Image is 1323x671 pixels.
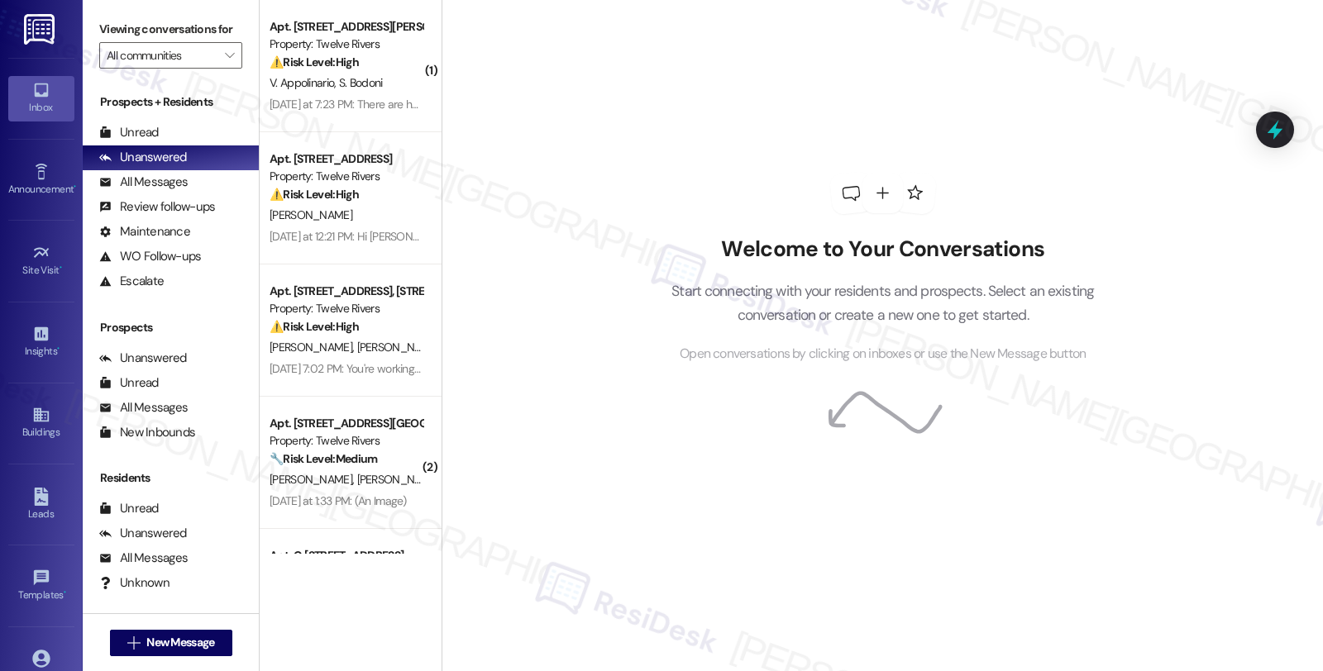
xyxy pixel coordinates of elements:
[8,76,74,121] a: Inbox
[99,424,195,441] div: New Inbounds
[270,319,359,334] strong: ⚠️ Risk Level: High
[270,300,423,317] div: Property: Twelve Rivers
[357,472,440,487] span: [PERSON_NAME]
[270,229,943,244] div: [DATE] at 12:21 PM: Hi [PERSON_NAME], please see [PERSON_NAME]. There should not be a positive ba...
[99,223,190,240] div: Maintenance
[99,525,187,542] div: Unanswered
[270,472,357,487] span: [PERSON_NAME]
[99,500,159,517] div: Unread
[357,340,445,355] span: [PERSON_NAME]
[270,493,407,508] div: [DATE] at 1:33 PM: (An Image)
[225,49,234,62] i: 
[110,630,232,656] button: New Message
[270,18,423,36] div: Apt. [STREET_ADDRESS][PERSON_NAME][PERSON_NAME]
[647,279,1120,326] p: Start connecting with your residents and prospects. Select an existing conversation or create a n...
[83,319,259,336] div: Prospects
[99,124,159,141] div: Unread
[99,174,188,191] div: All Messages
[270,207,352,222] span: [PERSON_NAME]
[270,168,423,185] div: Property: Twelve Rivers
[270,432,423,450] div: Property: Twelve Rivers
[99,374,159,392] div: Unread
[270,97,1174,112] div: [DATE] at 7:23 PM: There are holes in the walls, and the front door needs to be painted. I have t...
[60,262,62,274] span: •
[270,36,423,53] div: Property: Twelve Rivers
[8,401,74,445] a: Buildings
[74,181,76,193] span: •
[8,483,74,527] a: Leads
[99,350,187,367] div: Unanswered
[99,399,188,416] div: All Messages
[270,451,377,466] strong: 🔧 Risk Level: Medium
[270,75,339,90] span: V. Appolinario
[99,550,188,567] div: All Messages
[99,198,215,216] div: Review follow-ups
[270,340,357,355] span: [PERSON_NAME]
[83,93,259,111] div: Prospects + Residents
[8,320,74,364] a: Insights •
[107,42,216,69] input: All communities
[64,587,66,598] span: •
[57,343,60,355] span: •
[647,236,1120,263] h2: Welcome to Your Conversations
[270,150,423,168] div: Apt. [STREET_ADDRESS]
[270,415,423,432] div: Apt. [STREET_ADDRESS][GEOGRAPHIC_DATA][STREET_ADDRESS]
[270,187,359,202] strong: ⚠️ Risk Level: High
[680,344,1086,364] span: Open conversations by clicking on inboxes or use the New Message button
[339,75,383,90] span: S. Bodoni
[8,564,74,608] a: Templates •
[270,547,423,564] div: Apt. C, [STREET_ADDRESS]
[99,248,201,265] div: WO Follow-ups
[8,239,74,283] a: Site Visit •
[83,469,259,487] div: Residents
[270,283,423,300] div: Apt. [STREET_ADDRESS], [STREET_ADDRESS]
[99,149,187,166] div: Unanswered
[99,17,242,42] label: Viewing conversations for
[99,574,170,592] div: Unknown
[270,361,729,376] div: [DATE] 7:02 PM: You're working on not working on anything in a timely manner is what I'm hearing.
[270,55,359,69] strong: ⚠️ Risk Level: High
[99,273,164,290] div: Escalate
[24,14,58,45] img: ResiDesk Logo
